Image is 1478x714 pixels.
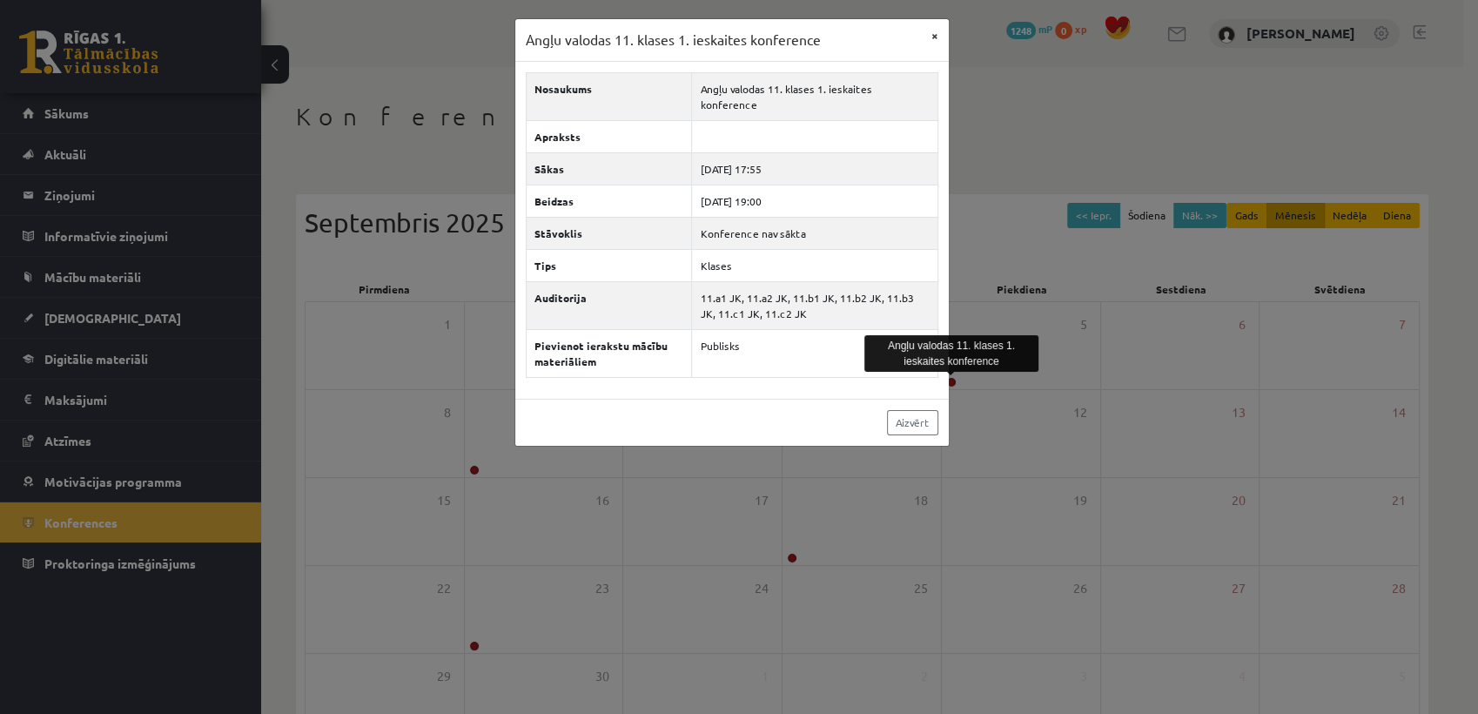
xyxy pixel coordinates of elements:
td: Klases [692,249,937,281]
th: Beidzas [526,185,692,217]
th: Stāvoklis [526,217,692,249]
div: Angļu valodas 11. klases 1. ieskaites konference [864,335,1038,372]
a: Aizvērt [887,410,938,435]
th: Apraksts [526,120,692,152]
th: Nosaukums [526,72,692,120]
th: Auditorija [526,281,692,329]
th: Sākas [526,152,692,185]
td: Publisks [692,329,937,377]
button: × [921,19,949,52]
td: [DATE] 19:00 [692,185,937,217]
th: Tips [526,249,692,281]
td: Konference nav sākta [692,217,937,249]
td: [DATE] 17:55 [692,152,937,185]
td: Angļu valodas 11. klases 1. ieskaites konference [692,72,937,120]
td: 11.a1 JK, 11.a2 JK, 11.b1 JK, 11.b2 JK, 11.b3 JK, 11.c1 JK, 11.c2 JK [692,281,937,329]
th: Pievienot ierakstu mācību materiāliem [526,329,692,377]
h3: Angļu valodas 11. klases 1. ieskaites konference [526,30,821,51]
